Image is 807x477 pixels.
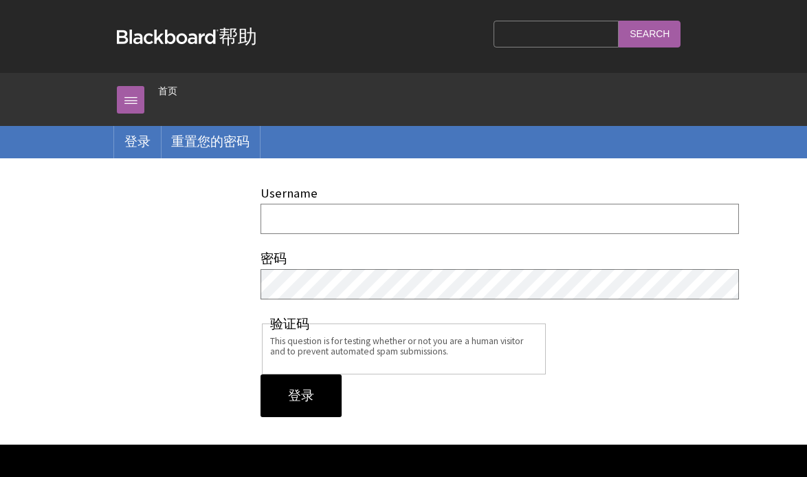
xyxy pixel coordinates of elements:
strong: Blackboard [117,30,219,44]
label: Username [261,185,318,201]
a: Blackboard帮助 [117,24,257,49]
input: 登录 [261,374,342,417]
div: This question is for testing whether or not you are a human visitor and to prevent automated spam... [270,336,537,357]
a: 重置您的密码 [161,126,260,158]
input: Search [619,21,681,47]
a: 首页 [158,83,177,100]
a: 登录 [114,126,161,158]
legend: 验证码 [270,317,309,332]
label: 密码 [261,251,287,266]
